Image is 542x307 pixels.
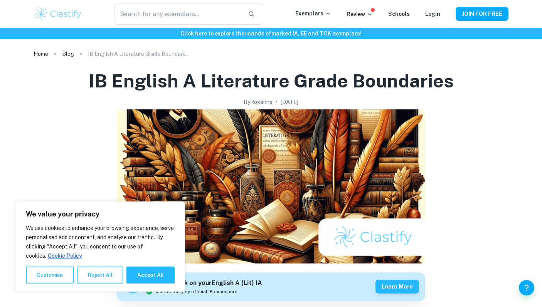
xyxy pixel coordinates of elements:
[425,11,440,17] a: Login
[114,3,242,25] input: Search for any exemplars...
[244,98,273,106] h2: By Roxanne
[375,280,419,294] button: Learn more
[2,29,540,38] h6: Click here to explore thousands of marked IA, EE and TOK exemplars !
[126,267,175,284] button: Accept All
[347,10,373,18] p: Review
[276,98,278,106] p: •
[388,11,410,17] a: Schools
[281,98,298,106] h2: [DATE]
[26,267,74,284] button: Customise
[88,50,188,58] p: IB English A Literature Grade Boundaries
[77,267,123,284] button: Reject All
[456,7,508,21] button: JOIN FOR FREE
[34,49,48,59] a: Home
[26,223,175,260] p: We use cookies to enhance your browsing experience, serve personalised ads or content, and analys...
[519,280,534,295] button: Help and Feedback
[295,9,331,18] p: Exemplars
[15,201,185,292] div: We value your privacy
[26,210,175,219] p: We value your privacy
[156,288,237,295] span: Marked only by official IB examiners
[117,109,425,263] img: IB English A Literature Grade Boundaries cover image
[117,272,425,301] a: Get feedback on yourEnglish A (Lit) IAMarked only by official IB examinersLearn more
[146,278,262,288] h6: Get feedback on your English A (Lit) IA
[62,49,74,59] a: Blog
[34,6,82,22] img: Clastify logo
[89,69,454,93] h1: IB English A Literature Grade Boundaries
[47,252,82,259] a: Cookie Policy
